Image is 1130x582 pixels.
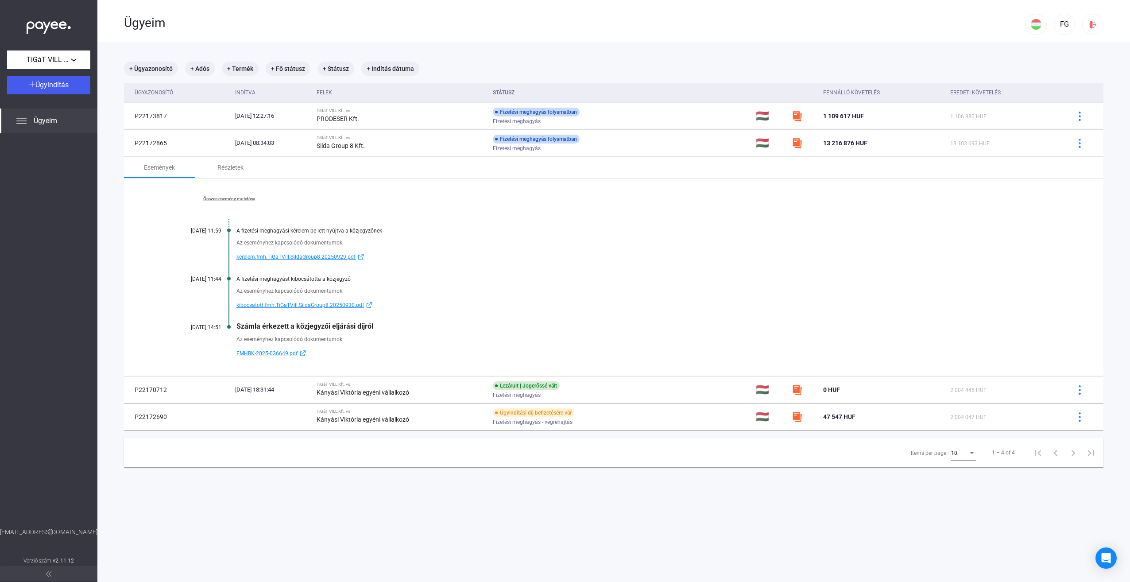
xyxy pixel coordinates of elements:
div: Események [144,162,175,173]
img: more-blue [1075,385,1084,395]
button: TiGáT VILL Kft. [7,50,90,69]
td: 🇭🇺 [752,130,788,156]
button: more-blue [1070,407,1089,426]
span: TiGáT VILL Kft. [27,54,71,65]
div: [DATE] 14:51 [168,324,221,330]
mat-chip: + Termék [222,62,259,76]
mat-chip: + Ügyazonosító [124,62,178,76]
span: 13 216 876 HUF [823,140,867,147]
mat-chip: + Indítás dátuma [361,62,419,76]
strong: Kányási Viktória egyéni vállalkozó [317,389,409,396]
div: TiGáT VILL Kft. vs [317,409,486,414]
span: Ügyindítás [35,81,69,89]
button: HU [1026,14,1047,35]
a: Összes esemény mutatása [168,196,290,202]
div: Felek [317,87,332,98]
div: A fizetési meghagyást kibocsátotta a közjegyző [236,276,1059,282]
div: Open Intercom Messenger [1095,547,1117,569]
img: logout-red [1088,20,1098,29]
img: szamlazzhu-mini [792,384,802,395]
div: Items per page: [911,448,948,458]
span: 2 004 047 HUF [950,414,987,420]
div: TiGáT VILL Kft. vs [317,108,486,113]
mat-chip: + Fő státusz [266,62,310,76]
img: szamlazzhu-mini [792,111,802,121]
img: arrow-double-left-grey.svg [46,571,51,577]
span: Fizetési meghagyás [493,116,541,127]
div: Fizetési meghagyás folyamatban [493,135,580,144]
div: [DATE] 11:44 [168,276,221,282]
div: Számla érkezett a közjegyzői eljárási díjról [236,322,1059,330]
button: Last page [1082,444,1100,462]
span: Ügyeim [34,116,57,126]
div: FG [1057,19,1072,30]
mat-chip: + Adós [185,62,215,76]
strong: v2.11.12 [53,558,74,564]
button: more-blue [1070,380,1089,399]
strong: Kányási Viktória egyéni vállalkozó [317,416,409,423]
div: TiGáT VILL Kft. vs [317,382,486,387]
span: 10 [951,450,957,456]
div: [DATE] 18:31:44 [235,385,310,394]
div: Az eseményhez kapcsolódó dokumentumok: [236,238,1059,247]
div: Lezárult | Jogerőssé vált [493,381,560,390]
div: [DATE] 08:34:03 [235,139,310,147]
div: Az eseményhez kapcsolódó dokumentumok: [236,335,1059,344]
div: Fennálló követelés [823,87,880,98]
span: 13 103 693 HUF [950,140,990,147]
div: Eredeti követelés [950,87,1001,98]
span: Fizetési meghagyás - végrehajtás [493,417,573,427]
img: external-link-blue [364,302,375,308]
img: plus-white.svg [29,81,35,87]
span: Fizetési meghagyás [493,390,541,400]
img: white-payee-white-dot.svg [27,16,71,35]
strong: PRODESER Kft. [317,115,359,122]
td: 🇭🇺 [752,376,788,403]
td: P22173817 [124,103,232,129]
td: P22172865 [124,130,232,156]
button: FG [1054,14,1075,35]
img: more-blue [1075,139,1084,148]
div: Eredeti követelés [950,87,1059,98]
div: [DATE] 12:27:16 [235,112,310,120]
a: kibocsatott.fmh.TiGaTVill.SildaGroup8.20250930.pdfexternal-link-blue [236,300,1059,310]
a: kerelem.fmh.TiGaTVill.SildaGroup8.20250929.pdfexternal-link-blue [236,252,1059,262]
img: external-link-blue [298,350,308,357]
div: Felek [317,87,486,98]
td: P22172690 [124,404,232,430]
img: more-blue [1075,112,1084,121]
span: 47 547 HUF [823,413,855,420]
div: Fizetési meghagyás folyamatban [493,108,580,116]
span: 1 109 617 HUF [823,113,864,120]
div: Ügyindítási díj befizetésére vár [493,408,574,417]
strong: Silda Group 8 Kft. [317,142,365,149]
img: more-blue [1075,412,1084,422]
button: Ügyindítás [7,76,90,94]
div: 1 – 4 of 4 [992,447,1015,458]
button: First page [1029,444,1047,462]
img: HU [1031,19,1041,30]
span: kibocsatott.fmh.TiGaTVill.SildaGroup8.20250930.pdf [236,300,364,310]
span: kerelem.fmh.TiGaTVill.SildaGroup8.20250929.pdf [236,252,356,262]
div: Ügyeim [124,16,1026,31]
div: Fennálló követelés [823,87,943,98]
mat-chip: + Státusz [317,62,354,76]
span: 0 HUF [823,386,840,393]
div: Az eseményhez kapcsolódó dokumentumok: [236,287,1059,295]
span: 1 106 880 HUF [950,113,987,120]
button: Previous page [1047,444,1064,462]
img: external-link-blue [356,253,366,260]
td: 🇭🇺 [752,404,788,430]
button: more-blue [1070,107,1089,125]
div: Részletek [217,162,244,173]
td: 🇭🇺 [752,103,788,129]
button: logout-red [1082,14,1103,35]
button: Next page [1064,444,1082,462]
td: P22170712 [124,376,232,403]
div: [DATE] 11:59 [168,228,221,234]
img: szamlazzhu-mini [792,138,802,148]
div: Indítva [235,87,310,98]
mat-select: Items per page: [951,447,976,458]
div: TiGáT VILL Kft. vs [317,135,486,140]
span: FMHBK-2025-036649.pdf [236,348,298,359]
